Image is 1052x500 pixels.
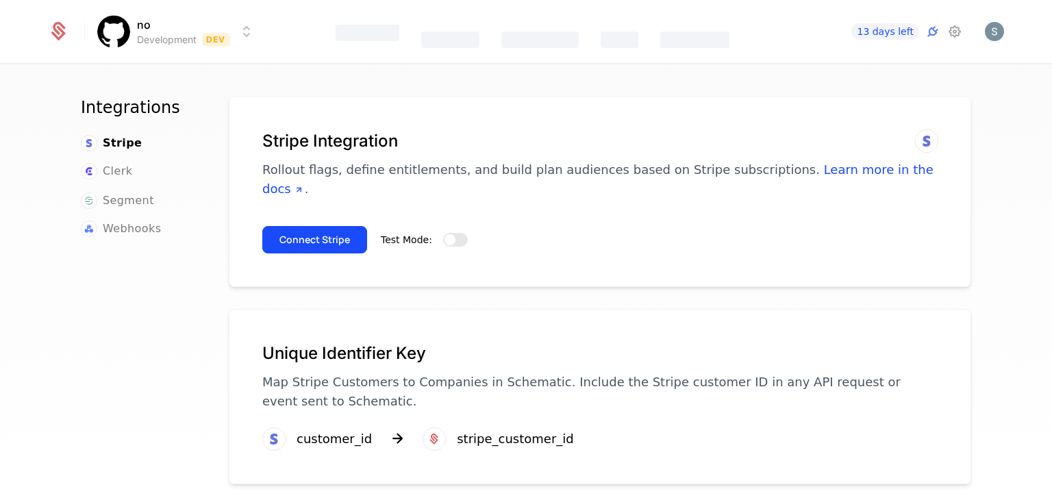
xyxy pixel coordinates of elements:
[660,32,729,48] div: Components
[336,25,399,41] div: Features
[501,32,579,48] div: Companies
[457,429,574,449] div: stripe_customer_id
[103,221,161,237] span: Webhooks
[137,16,151,33] span: no
[262,342,938,364] h1: Unique Identifier Key
[262,160,938,199] p: Rollout flags, define entitlements, and build plan audiences based on Stripe subscriptions. .
[81,192,154,209] a: Segment
[262,373,938,411] p: Map Stripe Customers to Companies in Schematic. Include the Stripe customer ID in any API request...
[81,221,161,237] a: Webhooks
[262,130,938,152] h1: Stripe Integration
[925,23,941,40] a: Integrations
[985,22,1004,41] button: Open user button
[101,16,255,47] button: Select environment
[103,163,132,179] span: Clerk
[421,32,479,48] div: Catalog
[947,23,963,40] a: Settings
[81,163,132,179] a: Clerk
[97,15,130,48] img: no
[81,97,196,238] nav: Main
[262,226,367,253] button: Connect Stripe
[851,23,918,40] a: 13 days left
[81,135,142,151] a: Stripe
[202,33,230,47] span: Dev
[985,22,1004,41] img: Sathwik Reddy
[381,234,432,245] span: Test Mode:
[81,97,196,118] h1: Integrations
[137,33,197,47] div: Development
[297,429,372,449] div: customer_id
[103,135,142,151] span: Stripe
[601,32,638,48] div: Events
[103,192,154,209] span: Segment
